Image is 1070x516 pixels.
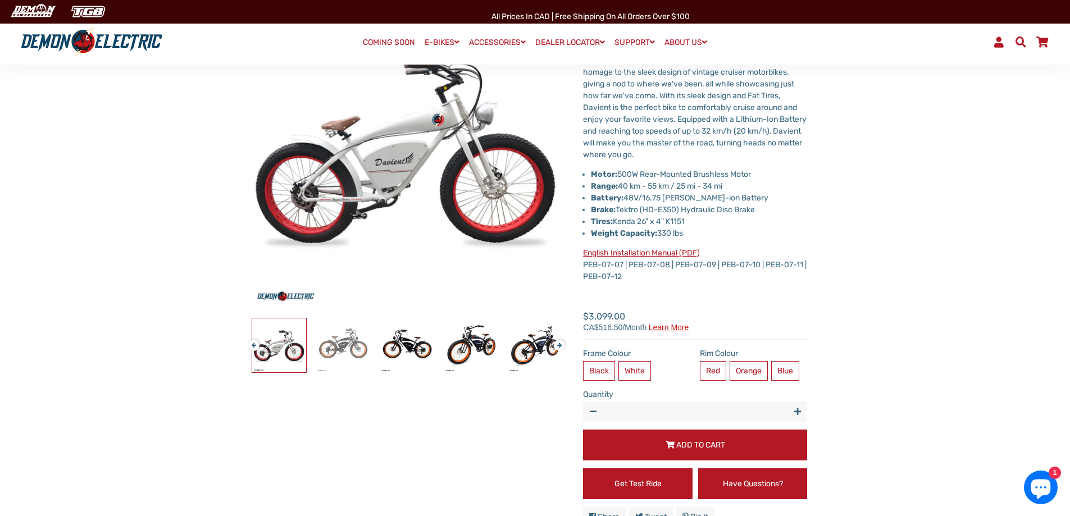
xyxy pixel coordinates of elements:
label: Frame Colour [583,348,691,359]
img: Davient Cruiser eBike - Demon Electric [508,318,562,372]
label: Blue [771,361,799,381]
label: Rim Colour [700,348,808,359]
label: Quantity [583,389,807,400]
button: Increase item quantity by one [787,402,807,422]
label: Black [583,361,615,381]
span: 48V/16.75 [PERSON_NAME]-ion Battery [591,193,768,203]
img: Demon Electric logo [17,28,166,57]
span: Add to Cart [676,440,725,450]
strong: Tires: [591,217,613,226]
span: $3,099.00 [583,310,689,331]
strong: Motor: [591,170,617,179]
strong: Weight Capacity: [591,229,657,238]
span: 40 km - 55 km / 25 mi - 34 mi [591,181,722,191]
p: 330 lbs [591,227,807,239]
button: Previous [248,334,255,347]
img: TGB Canada [65,2,111,21]
a: ACCESSORIES [465,34,530,51]
img: Demon Electric [6,2,60,21]
img: Davient Cruiser eBike - Demon Electric [316,318,370,372]
span: 500W Rear-Mounted Brushless Motor [617,170,751,179]
a: Have Questions? [698,468,808,499]
a: E-BIKES [421,34,463,51]
span: PEB-07-07 | PEB-07-08 | PEB-07-09 | PEB-07-10 | PEB-07-11 | PEB-07-12 [583,248,807,281]
a: COMING SOON [359,35,419,51]
img: Davient Cruiser eBike - Demon Electric [444,318,498,372]
strong: Brake: [591,205,616,214]
a: Get Test Ride [583,468,693,499]
a: ABOUT US [661,34,711,51]
a: SUPPORT [611,34,659,51]
label: Orange [730,361,768,381]
button: Add to Cart [583,430,807,460]
button: Reduce item quantity by one [583,402,603,422]
button: Next [554,334,561,347]
label: White [618,361,651,381]
label: Red [700,361,726,381]
a: DEALER LOCATOR [531,34,609,51]
img: Davient Cruiser eBike - Demon Electric [252,318,306,372]
p: Vintage design, powered by Modern Technology, exceeding expectations by all measures. Davient is ... [583,43,807,161]
span: Kenda 26" x 4" K1151 [591,217,685,226]
strong: Battery: [591,193,623,203]
a: English Installation Manual (PDF) [583,248,700,258]
img: Davient Cruiser eBike - Demon Electric [380,318,434,372]
strong: Range: [591,181,618,191]
inbox-online-store-chat: Shopify online store chat [1021,471,1061,507]
span: Tektro (HD-E350) Hydraulic Disc Brake [591,205,755,214]
span: All Prices in CAD | Free shipping on all orders over $100 [491,12,690,21]
input: quantity [583,402,807,422]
